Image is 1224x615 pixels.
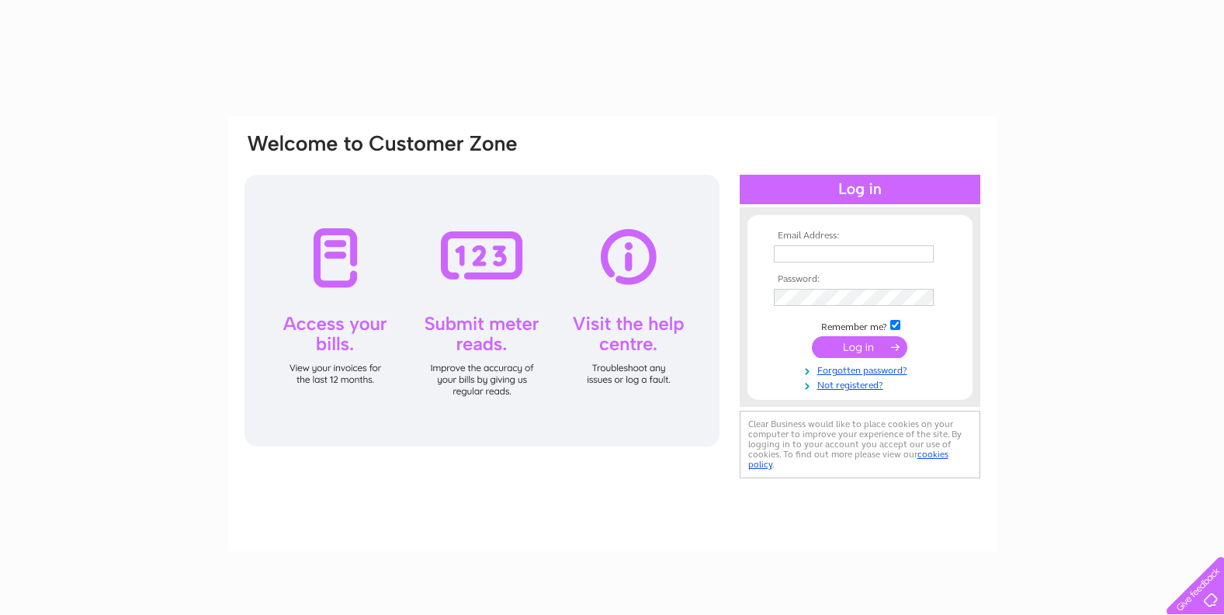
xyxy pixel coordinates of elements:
a: Not registered? [774,377,950,391]
th: Password: [770,274,950,285]
input: Submit [812,336,907,358]
a: Forgotten password? [774,362,950,377]
div: Clear Business would like to place cookies on your computer to improve your experience of the sit... [740,411,980,478]
a: cookies policy [748,449,948,470]
td: Remember me? [770,318,950,333]
th: Email Address: [770,231,950,241]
